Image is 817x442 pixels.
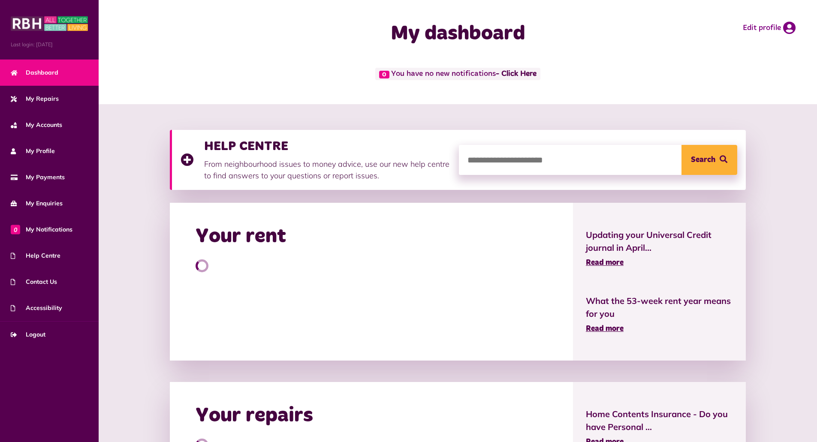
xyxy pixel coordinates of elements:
h1: My dashboard [287,21,629,46]
span: Last login: [DATE] [11,41,88,48]
span: My Repairs [11,94,59,103]
span: Read more [586,259,624,267]
span: Help Centre [11,251,60,260]
span: You have no new notifications [375,68,540,80]
span: My Accounts [11,120,62,129]
p: From neighbourhood issues to money advice, use our new help centre to find answers to your questi... [204,158,450,181]
span: My Enquiries [11,199,63,208]
img: MyRBH [11,15,88,32]
span: Search [691,145,715,175]
span: Read more [586,325,624,333]
span: My Profile [11,147,55,156]
button: Search [681,145,737,175]
span: 0 [379,71,389,78]
span: Contact Us [11,277,57,286]
span: What the 53-week rent year means for you [586,295,733,320]
span: My Payments [11,173,65,182]
span: Logout [11,330,45,339]
span: Dashboard [11,68,58,77]
h3: HELP CENTRE [204,138,450,154]
a: Updating your Universal Credit journal in April... Read more [586,229,733,269]
span: My Notifications [11,225,72,234]
a: Edit profile [743,21,796,34]
h2: Your rent [196,224,286,249]
a: What the 53-week rent year means for you Read more [586,295,733,335]
span: Home Contents Insurance - Do you have Personal ... [586,408,733,433]
a: - Click Here [496,70,537,78]
h2: Your repairs [196,403,313,428]
span: 0 [11,225,20,234]
span: Updating your Universal Credit journal in April... [586,229,733,254]
span: Accessibility [11,304,62,313]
